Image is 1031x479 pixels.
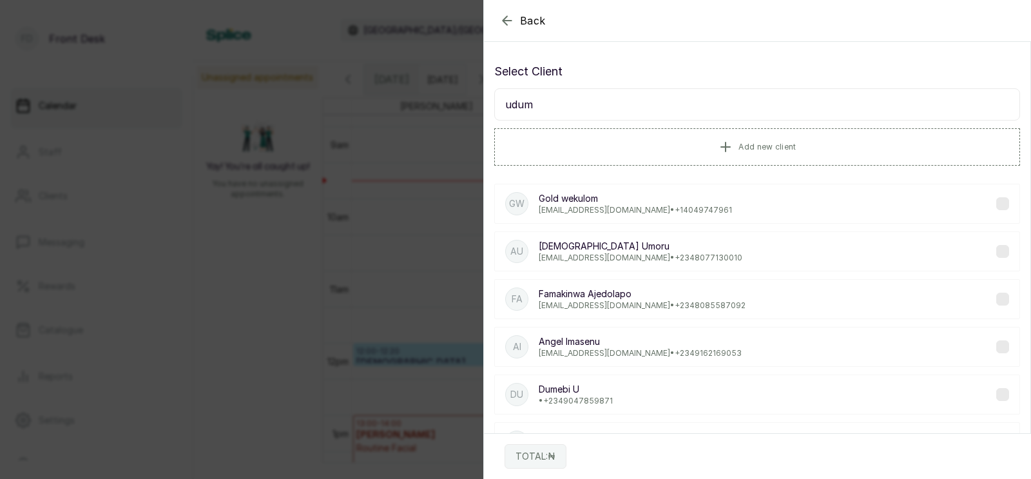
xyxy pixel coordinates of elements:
[539,348,742,358] p: [EMAIL_ADDRESS][DOMAIN_NAME] • +234 9162169053
[494,128,1020,166] button: Add new client
[512,293,523,306] p: FA
[738,142,796,152] span: Add new client
[539,431,740,444] p: Tomi Omowole
[510,388,523,401] p: DU
[539,192,732,205] p: Gold wekulom
[494,88,1020,121] input: Search for a client by name, phone number, or email.
[539,253,742,263] p: [EMAIL_ADDRESS][DOMAIN_NAME] • +234 8077130010
[539,205,732,215] p: [EMAIL_ADDRESS][DOMAIN_NAME] • +1 4049747961
[520,13,546,28] span: Back
[499,13,546,28] button: Back
[515,450,555,463] p: TOTAL: ₦
[539,383,613,396] p: Dumebi U
[509,197,525,210] p: Gw
[539,288,746,300] p: Famakinwa Ajedolapo
[510,245,523,258] p: AU
[539,300,746,311] p: [EMAIL_ADDRESS][DOMAIN_NAME] • +234 8085587092
[494,63,1020,81] p: Select Client
[539,240,742,253] p: [DEMOGRAPHIC_DATA] Umoru
[539,335,742,348] p: Angel Imasenu
[513,340,521,353] p: AI
[539,396,613,406] p: • +234 9047859871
